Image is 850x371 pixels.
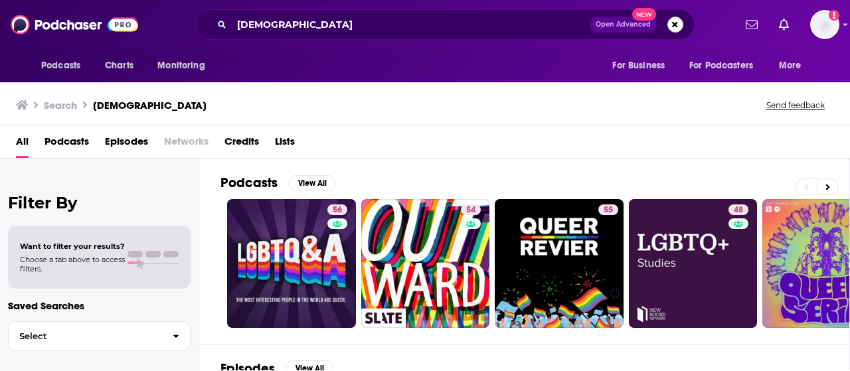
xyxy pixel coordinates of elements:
[44,99,77,111] h3: Search
[810,10,839,39] img: User Profile
[740,13,763,36] a: Show notifications dropdown
[20,255,125,273] span: Choose a tab above to access filters.
[275,131,295,158] a: Lists
[8,321,191,351] button: Select
[44,131,89,158] a: Podcasts
[220,175,278,191] h2: Podcasts
[495,199,624,328] a: 55
[232,14,590,35] input: Search podcasts, credits, & more...
[164,131,209,158] span: Networks
[9,332,162,340] span: Select
[93,99,207,111] h3: [DEMOGRAPHIC_DATA]
[105,56,133,75] span: Charts
[612,56,665,75] span: For Business
[461,204,481,215] a: 54
[598,204,618,215] a: 55
[689,56,753,75] span: For Podcasters
[41,56,80,75] span: Podcasts
[770,53,818,78] button: open menu
[105,131,148,158] a: Episodes
[590,17,657,33] button: Open AdvancedNew
[8,193,191,212] h2: Filter By
[466,204,475,217] span: 54
[224,131,259,158] a: Credits
[96,53,141,78] a: Charts
[604,204,613,217] span: 55
[327,204,347,215] a: 56
[829,10,839,21] svg: Add a profile image
[596,21,651,28] span: Open Advanced
[32,53,98,78] button: open menu
[603,53,681,78] button: open menu
[361,199,490,328] a: 54
[8,299,191,312] p: Saved Searches
[681,53,772,78] button: open menu
[227,199,356,328] a: 56
[810,10,839,39] span: Logged in as SarahShc
[333,204,342,217] span: 56
[779,56,802,75] span: More
[220,175,336,191] a: PodcastsView All
[148,53,222,78] button: open menu
[774,13,794,36] a: Show notifications dropdown
[16,131,29,158] a: All
[734,204,743,217] span: 48
[288,175,336,191] button: View All
[629,199,758,328] a: 48
[20,242,125,251] span: Want to filter your results?
[11,12,138,37] img: Podchaser - Follow, Share and Rate Podcasts
[728,204,748,215] a: 48
[195,9,695,40] div: Search podcasts, credits, & more...
[632,8,656,21] span: New
[157,56,205,75] span: Monitoring
[762,100,829,111] button: Send feedback
[810,10,839,39] button: Show profile menu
